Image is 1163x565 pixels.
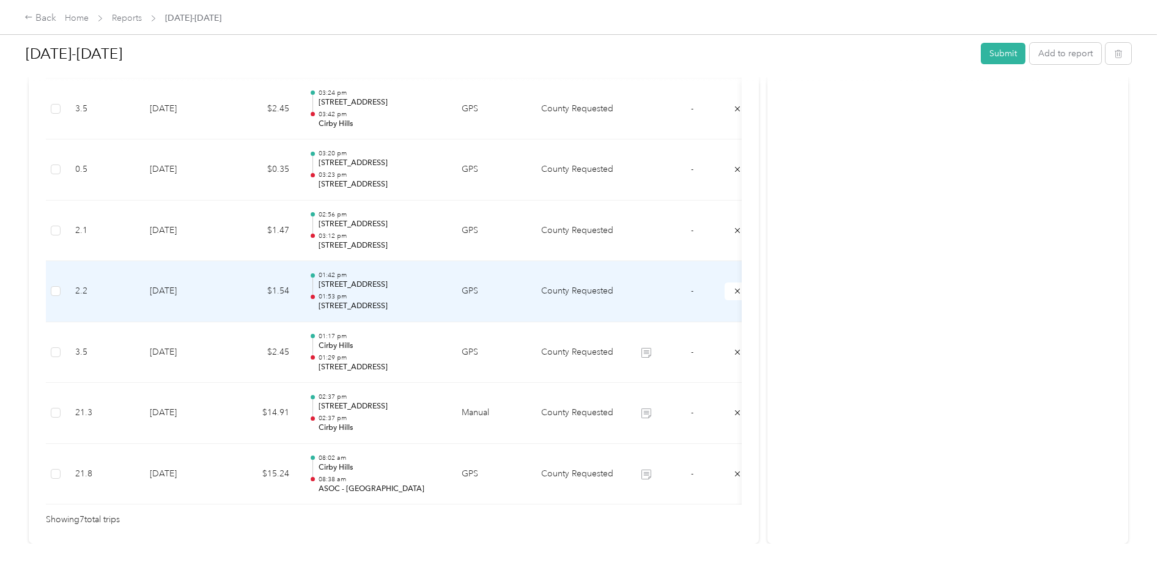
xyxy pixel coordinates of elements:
[319,362,442,373] p: [STREET_ADDRESS]
[319,475,442,484] p: 08:38 am
[319,462,442,473] p: Cirby Hills
[319,119,442,130] p: Cirby Hills
[140,261,226,322] td: [DATE]
[65,383,140,444] td: 21.3
[531,201,623,262] td: County Requested
[46,513,120,526] span: Showing 7 total trips
[226,201,299,262] td: $1.47
[226,139,299,201] td: $0.35
[319,210,442,219] p: 02:56 pm
[319,89,442,97] p: 03:24 pm
[112,13,142,23] a: Reports
[452,201,531,262] td: GPS
[691,407,693,418] span: -
[452,383,531,444] td: Manual
[24,11,56,26] div: Back
[319,353,442,362] p: 01:29 pm
[226,383,299,444] td: $14.91
[65,201,140,262] td: 2.1
[319,414,442,423] p: 02:37 pm
[319,240,442,251] p: [STREET_ADDRESS]
[691,468,693,479] span: -
[319,279,442,290] p: [STREET_ADDRESS]
[319,484,442,495] p: ASOC - [GEOGRAPHIC_DATA]
[452,79,531,140] td: GPS
[65,13,89,23] a: Home
[319,454,442,462] p: 08:02 am
[452,444,531,505] td: GPS
[319,393,442,401] p: 02:37 pm
[140,79,226,140] td: [DATE]
[691,225,693,235] span: -
[226,261,299,322] td: $1.54
[226,444,299,505] td: $15.24
[65,139,140,201] td: 0.5
[691,347,693,357] span: -
[319,232,442,240] p: 03:12 pm
[319,171,442,179] p: 03:23 pm
[452,322,531,383] td: GPS
[531,383,623,444] td: County Requested
[1030,43,1101,64] button: Add to report
[26,39,972,68] h1: 9/20/25-10/3/25
[691,286,693,296] span: -
[319,341,442,352] p: Cirby Hills
[531,139,623,201] td: County Requested
[140,444,226,505] td: [DATE]
[531,79,623,140] td: County Requested
[319,179,442,190] p: [STREET_ADDRESS]
[452,139,531,201] td: GPS
[319,332,442,341] p: 01:17 pm
[319,292,442,301] p: 01:53 pm
[531,444,623,505] td: County Requested
[319,149,442,158] p: 03:20 pm
[452,261,531,322] td: GPS
[319,423,442,434] p: Cirby Hills
[691,103,693,114] span: -
[65,261,140,322] td: 2.2
[140,139,226,201] td: [DATE]
[140,383,226,444] td: [DATE]
[691,164,693,174] span: -
[65,444,140,505] td: 21.8
[531,261,623,322] td: County Requested
[319,110,442,119] p: 03:42 pm
[319,401,442,412] p: [STREET_ADDRESS]
[140,201,226,262] td: [DATE]
[319,219,442,230] p: [STREET_ADDRESS]
[226,79,299,140] td: $2.45
[319,271,442,279] p: 01:42 pm
[1095,497,1163,565] iframe: Everlance-gr Chat Button Frame
[140,322,226,383] td: [DATE]
[319,97,442,108] p: [STREET_ADDRESS]
[319,301,442,312] p: [STREET_ADDRESS]
[65,322,140,383] td: 3.5
[531,322,623,383] td: County Requested
[165,12,221,24] span: [DATE]-[DATE]
[226,322,299,383] td: $2.45
[65,79,140,140] td: 3.5
[981,43,1025,64] button: Submit
[319,158,442,169] p: [STREET_ADDRESS]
